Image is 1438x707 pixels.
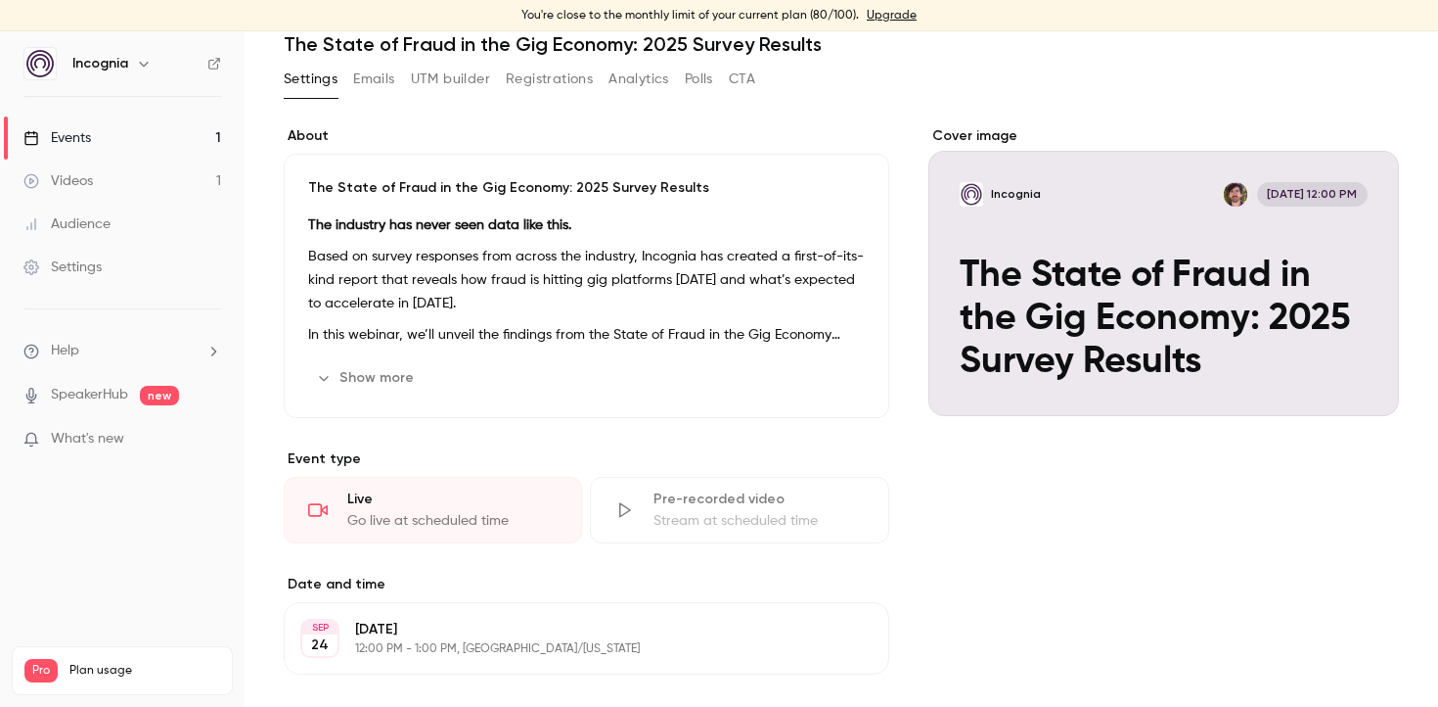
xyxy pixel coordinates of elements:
img: Incognia [24,48,56,79]
section: Cover image [928,126,1399,416]
div: Settings [23,258,102,277]
span: Plan usage [69,663,220,679]
a: Upgrade [867,8,917,24]
div: Stream at scheduled time [653,511,864,531]
div: Audience [23,214,111,234]
p: Based on survey responses from across the industry, Incognia has created a first-of-its-kind repo... [308,245,865,315]
div: LiveGo live at scheduled time [284,477,582,543]
button: Polls [685,64,713,95]
a: SpeakerHub [51,385,128,405]
p: 12:00 PM - 1:00 PM, [GEOGRAPHIC_DATA]/[US_STATE] [355,641,786,657]
label: Cover image [928,126,1399,146]
label: Date and time [284,575,889,594]
div: Pre-recorded videoStream at scheduled time [590,477,888,543]
p: [DATE] [355,620,786,639]
button: CTA [729,64,755,95]
li: help-dropdown-opener [23,341,221,361]
span: Pro [24,659,58,683]
p: In this webinar, we’ll unveil the findings from the State of Fraud in the Gig Economy Report. You... [308,323,865,347]
h1: The State of Fraud in the Gig Economy: 2025 Survey Results [284,32,1399,56]
button: Registrations [506,64,593,95]
div: Go live at scheduled time [347,511,558,531]
span: Help [51,341,79,361]
button: Emails [353,64,394,95]
div: SEP [302,621,337,635]
p: The State of Fraud in the Gig Economy: 2025 Survey Results [308,178,865,198]
strong: The industry has never seen data like this. [308,218,571,232]
label: About [284,126,889,146]
button: Analytics [608,64,669,95]
button: UTM builder [411,64,490,95]
div: Pre-recorded video [653,490,864,509]
p: 24 [311,636,329,655]
h6: Incognia [72,54,128,73]
button: Show more [308,362,426,394]
span: What's new [51,429,124,449]
button: Settings [284,64,337,95]
p: Event type [284,449,889,469]
div: Live [347,490,558,509]
span: new [140,386,179,405]
div: Events [23,128,91,148]
div: Videos [23,171,93,191]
